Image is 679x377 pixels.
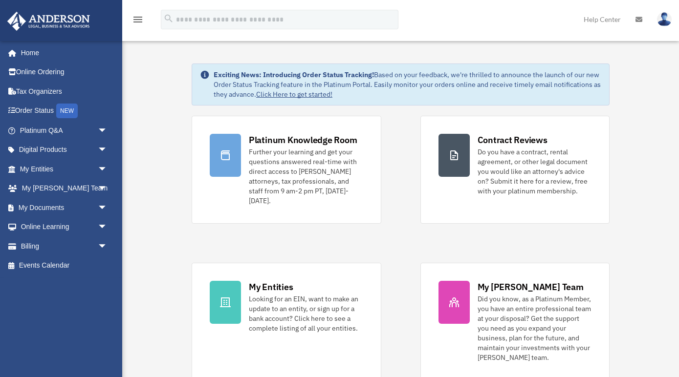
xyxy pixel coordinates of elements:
[249,294,363,333] div: Looking for an EIN, want to make an update to an entity, or sign up for a bank account? Click her...
[98,121,117,141] span: arrow_drop_down
[98,179,117,199] span: arrow_drop_down
[7,82,122,101] a: Tax Organizers
[478,147,592,196] div: Do you have a contract, rental agreement, or other legal document you would like an attorney's ad...
[132,14,144,25] i: menu
[249,134,357,146] div: Platinum Knowledge Room
[132,17,144,25] a: menu
[98,236,117,256] span: arrow_drop_down
[214,70,601,99] div: Based on your feedback, we're thrilled to announce the launch of our new Order Status Tracking fe...
[4,12,93,31] img: Anderson Advisors Platinum Portal
[7,140,122,160] a: Digital Productsarrow_drop_down
[420,116,610,224] a: Contract Reviews Do you have a contract, rental agreement, or other legal document you would like...
[7,43,117,63] a: Home
[98,159,117,179] span: arrow_drop_down
[7,121,122,140] a: Platinum Q&Aarrow_drop_down
[98,217,117,237] span: arrow_drop_down
[7,101,122,121] a: Order StatusNEW
[7,159,122,179] a: My Entitiesarrow_drop_down
[214,70,374,79] strong: Exciting News: Introducing Order Status Tracking!
[7,63,122,82] a: Online Ordering
[478,294,592,362] div: Did you know, as a Platinum Member, you have an entire professional team at your disposal? Get th...
[7,236,122,256] a: Billingarrow_drop_down
[98,198,117,218] span: arrow_drop_down
[56,104,78,118] div: NEW
[249,281,293,293] div: My Entities
[657,12,672,26] img: User Pic
[163,13,174,24] i: search
[192,116,381,224] a: Platinum Knowledge Room Further your learning and get your questions answered real-time with dire...
[478,134,548,146] div: Contract Reviews
[7,217,122,237] a: Online Learningarrow_drop_down
[256,90,332,99] a: Click Here to get started!
[7,179,122,198] a: My [PERSON_NAME] Teamarrow_drop_down
[7,198,122,217] a: My Documentsarrow_drop_down
[478,281,584,293] div: My [PERSON_NAME] Team
[98,140,117,160] span: arrow_drop_down
[249,147,363,206] div: Further your learning and get your questions answered real-time with direct access to [PERSON_NAM...
[7,256,122,275] a: Events Calendar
